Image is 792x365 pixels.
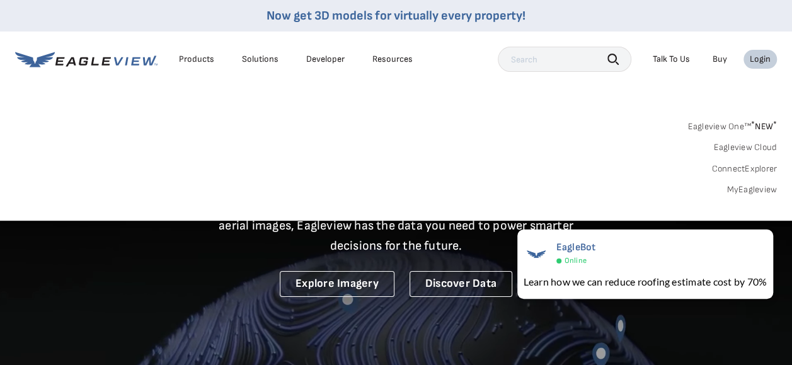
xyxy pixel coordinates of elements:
a: ConnectExplorer [711,163,777,175]
p: A new era starts here. Built on more than 3.5 billion high-resolution aerial images, Eagleview ha... [204,195,589,256]
span: NEW [751,121,777,132]
div: Talk To Us [653,54,690,65]
div: Resources [372,54,413,65]
div: Products [179,54,214,65]
span: Online [565,256,587,265]
img: EagleBot [524,241,549,267]
div: Login [750,54,771,65]
span: EagleBot [556,241,596,253]
a: Explore Imagery [280,271,394,297]
input: Search [498,47,631,72]
a: Eagleview One™*NEW* [687,117,777,132]
a: Discover Data [410,271,512,297]
a: Eagleview Cloud [713,142,777,153]
a: Now get 3D models for virtually every property! [267,8,525,23]
a: Buy [713,54,727,65]
div: Learn how we can reduce roofing estimate cost by 70% [524,274,767,289]
a: Developer [306,54,345,65]
div: Solutions [242,54,278,65]
a: MyEagleview [726,184,777,195]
